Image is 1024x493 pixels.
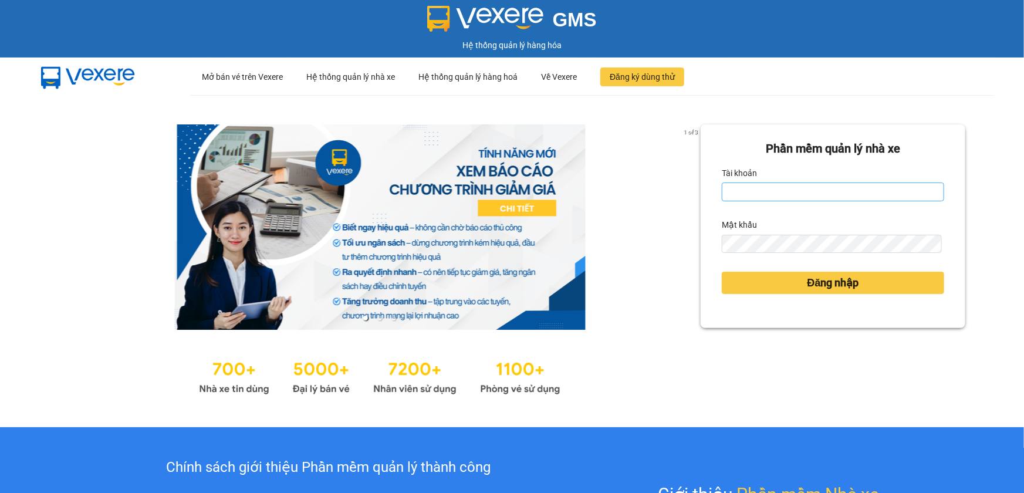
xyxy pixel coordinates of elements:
[541,58,577,96] div: Về Vexere
[427,18,597,27] a: GMS
[377,316,382,320] li: slide item 2
[722,140,944,158] div: Phần mềm quản lý nhà xe
[306,58,395,96] div: Hệ thống quản lý nhà xe
[722,272,944,294] button: Đăng nhập
[72,457,585,479] div: Chính sách giới thiệu Phần mềm quản lý thành công
[722,235,941,254] input: Mật khẩu
[418,58,518,96] div: Hệ thống quản lý hàng hoá
[29,58,147,96] img: mbUUG5Q.png
[553,9,597,31] span: GMS
[722,164,757,183] label: Tài khoản
[610,70,675,83] span: Đăng ký dùng thử
[807,275,859,291] span: Đăng nhập
[59,124,75,330] button: previous slide / item
[3,39,1021,52] div: Hệ thống quản lý hàng hóa
[427,6,543,32] img: logo 2
[199,353,560,398] img: Statistics.png
[722,215,757,234] label: Mật khẩu
[202,58,283,96] div: Mở bán vé trên Vexere
[680,124,701,140] p: 1 of 3
[600,67,684,86] button: Đăng ký dùng thử
[684,124,701,330] button: next slide / item
[363,316,368,320] li: slide item 1
[722,183,944,201] input: Tài khoản
[391,316,396,320] li: slide item 3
